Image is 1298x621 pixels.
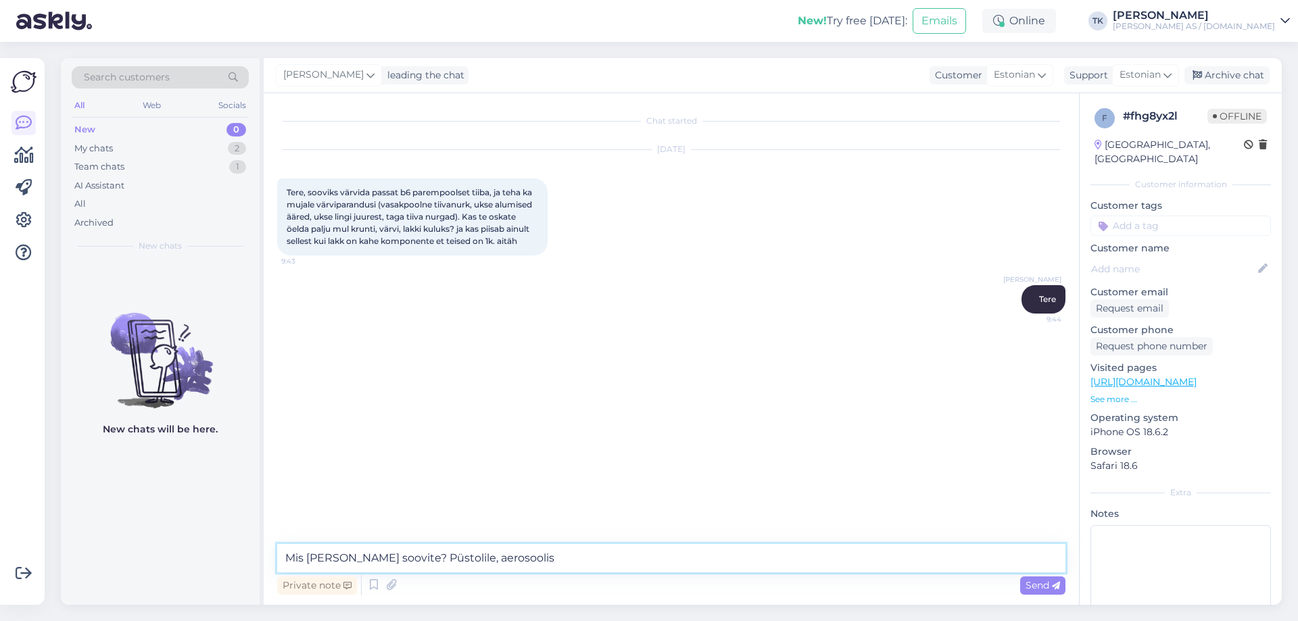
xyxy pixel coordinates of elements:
div: Customer information [1090,178,1271,191]
div: AI Assistant [74,179,124,193]
div: Request phone number [1090,337,1213,355]
div: [DATE] [277,143,1065,155]
input: Add a tag [1090,216,1271,236]
div: Archived [74,216,114,230]
div: 1 [229,160,246,174]
div: Online [982,9,1056,33]
div: # fhg8yx2l [1123,108,1207,124]
div: 0 [226,123,246,136]
div: Chat started [277,115,1065,127]
span: New chats [139,240,182,252]
span: 9:44 [1011,314,1061,324]
p: iPhone OS 18.6.2 [1090,425,1271,439]
div: All [74,197,86,211]
div: Support [1064,68,1108,82]
span: Estonian [994,68,1035,82]
span: Send [1026,579,1060,591]
div: Try free [DATE]: [798,13,907,29]
div: Request email [1090,299,1169,318]
span: [PERSON_NAME] [283,68,364,82]
img: Askly Logo [11,69,37,95]
div: [PERSON_NAME] AS / [DOMAIN_NAME] [1113,21,1275,32]
p: Customer name [1090,241,1271,255]
p: Notes [1090,507,1271,521]
a: [PERSON_NAME][PERSON_NAME] AS / [DOMAIN_NAME] [1113,10,1290,32]
span: 9:43 [281,256,332,266]
div: My chats [74,142,113,155]
span: Search customers [84,70,170,84]
div: Web [140,97,164,114]
p: See more ... [1090,393,1271,405]
b: New! [798,14,827,27]
p: New chats will be here. [103,422,218,437]
img: No chats [61,289,260,410]
input: Add name [1091,262,1255,276]
p: Customer tags [1090,199,1271,213]
span: Tere, sooviks värvida passat b6 parempoolset tiiba, ja teha ka mujale värviparandusi (vasakpoolne... [287,187,534,246]
p: Visited pages [1090,361,1271,375]
div: New [74,123,95,136]
span: f [1102,113,1107,123]
p: Customer email [1090,285,1271,299]
div: 2 [228,142,246,155]
span: [PERSON_NAME] [1003,274,1061,284]
div: Extra [1090,487,1271,499]
div: Socials [216,97,249,114]
p: Customer phone [1090,323,1271,337]
span: Offline [1207,109,1267,124]
div: Archive chat [1184,66,1270,84]
p: Operating system [1090,411,1271,425]
textarea: Mis [PERSON_NAME] soovite? Püstolile, aerosoolis [277,544,1065,572]
div: All [72,97,87,114]
p: Browser [1090,445,1271,459]
div: TK [1088,11,1107,30]
div: [GEOGRAPHIC_DATA], [GEOGRAPHIC_DATA] [1095,138,1244,166]
span: Tere [1039,294,1056,304]
button: Emails [913,8,966,34]
div: Private note [277,576,357,595]
div: leading the chat [382,68,464,82]
span: Estonian [1120,68,1161,82]
div: Customer [930,68,982,82]
a: [URL][DOMAIN_NAME] [1090,376,1197,388]
div: [PERSON_NAME] [1113,10,1275,21]
p: Safari 18.6 [1090,459,1271,473]
div: Team chats [74,160,124,174]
